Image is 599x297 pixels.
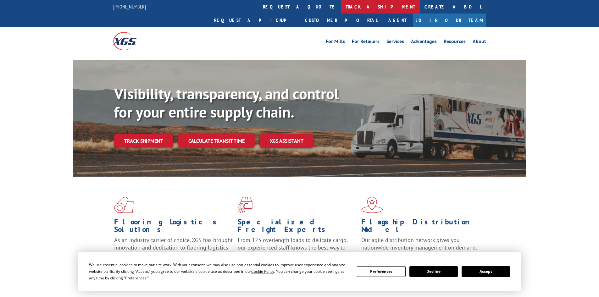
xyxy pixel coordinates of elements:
a: Track shipment [114,134,173,147]
a: Customer Portal [300,14,382,27]
a: Request a pickup [209,14,300,27]
span: Cookie Policy [251,269,274,274]
a: For Mills [326,39,345,46]
p: From 123 overlength loads to delicate cargo, our experienced staff knows the best way to move you... [238,236,357,264]
a: Services [386,39,404,46]
img: xgs-icon-total-supply-chain-intelligence-red [114,197,134,213]
button: Preferences [357,266,405,277]
a: For Retailers [352,39,380,46]
span: Our agile distribution network gives you nationwide inventory management on demand. [361,236,477,251]
span: Preferences [125,275,147,281]
b: Visibility, transparency, and control for your entire supply chain. [114,84,339,122]
img: xgs-icon-flagship-distribution-model-red [361,197,383,213]
img: xgs-icon-focused-on-flooring-red [238,197,252,213]
a: Advantages [411,39,437,46]
a: About [473,39,486,46]
span: As an industry carrier of choice, XGS has brought innovation and dedication to flooring logistics... [114,236,233,259]
a: [PHONE_NUMBER] [113,3,146,10]
button: Decline [409,266,458,277]
div: We use essential cookies to make our site work. With your consent, we may also use non-essential ... [89,261,349,281]
a: Resources [444,39,466,46]
div: Cookie Consent Prompt [78,252,521,291]
a: XGS ASSISTANT [260,134,313,148]
a: Calculate transit time [178,134,255,148]
h1: Flagship Distribution Model [361,218,480,236]
h1: Specialized Freight Experts [238,218,357,236]
a: Agent [382,14,413,27]
h1: Flooring Logistics Solutions [114,218,233,236]
a: Join Our Team [413,14,486,27]
button: Accept [462,266,510,277]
